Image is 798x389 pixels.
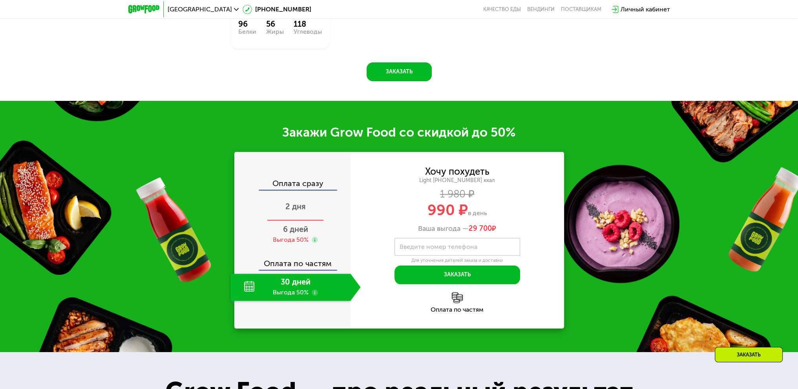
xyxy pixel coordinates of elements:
[235,179,351,190] div: Оплата сразу
[283,225,308,234] span: 6 дней
[285,202,306,211] span: 2 дня
[273,236,309,244] div: Выгода 50%
[351,177,564,184] div: Light [PHONE_NUMBER] ккал
[266,29,284,35] div: Жиры
[351,307,564,313] div: Оплата по частям
[394,265,520,284] button: Заказать
[294,19,322,29] div: 118
[469,225,496,233] span: ₽
[238,19,256,29] div: 96
[469,224,492,233] span: 29 700
[394,258,520,264] div: Для уточнения деталей заказа и доставки
[468,209,487,217] span: в день
[427,201,468,219] span: 990 ₽
[243,5,311,14] a: [PHONE_NUMBER]
[168,6,232,13] span: [GEOGRAPHIC_DATA]
[715,347,783,362] div: Заказать
[238,29,256,35] div: Белки
[266,19,284,29] div: 56
[621,5,670,14] div: Личный кабинет
[527,6,555,13] a: Вендинги
[294,29,322,35] div: Углеводы
[425,167,489,176] div: Хочу похудеть
[561,6,601,13] div: поставщикам
[351,190,564,199] div: 1 980 ₽
[452,292,463,303] img: l6xcnZfty9opOoJh.png
[483,6,521,13] a: Качество еды
[400,245,477,249] label: Введите номер телефона
[351,225,564,233] div: Ваша выгода —
[367,62,432,81] button: Заказать
[235,252,351,270] div: Оплата по частям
